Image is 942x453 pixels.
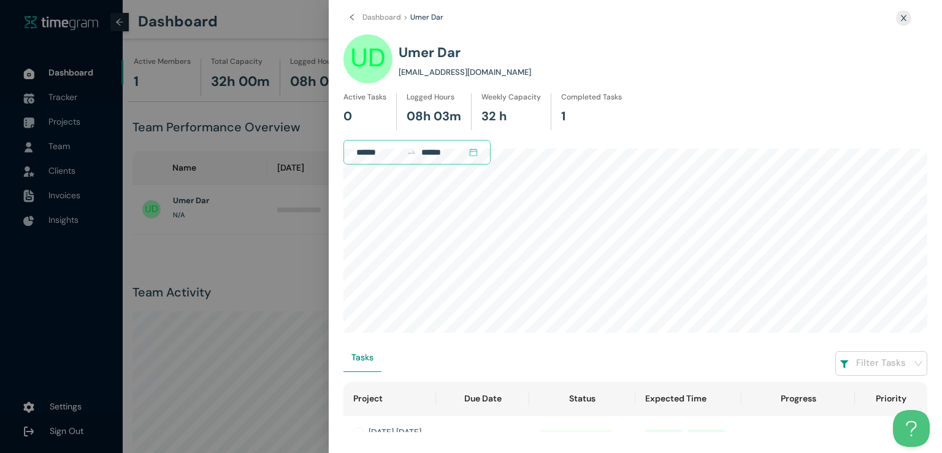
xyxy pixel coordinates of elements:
[635,382,742,416] th: Expected Time
[539,430,613,448] span: completed
[343,107,352,126] h1: 0
[348,14,362,23] span: left
[407,147,416,157] span: to
[856,356,906,371] h1: Filter Tasks
[900,14,908,22] span: close
[481,107,507,126] h1: 32 h
[343,382,436,416] th: Project
[840,360,849,369] img: filterIcon
[351,350,373,364] div: Tasks
[410,12,443,22] span: Umer Dar
[893,410,930,447] iframe: Toggle Customer Support
[404,12,408,22] span: >
[399,66,531,79] h1: [EMAIL_ADDRESS][DOMAIN_NAME]
[436,382,530,416] th: Due Date
[354,427,364,437] button: Collapse row
[741,382,855,416] th: Progress
[407,91,454,103] h1: Logged Hours
[481,91,541,103] h1: Weekly Capacity
[855,382,927,416] th: Priority
[407,147,416,157] span: swap-right
[399,39,461,66] h1: Umer Dar
[369,425,426,452] div: [DATE] [DATE] Tasks
[362,12,401,22] span: Dashboard
[529,382,635,416] th: Status
[914,359,923,368] span: down
[343,91,386,103] h1: Active Tasks
[343,34,392,83] img: UserIcon
[561,107,565,126] h1: 1
[561,91,622,103] h1: Completed Tasks
[892,10,915,26] button: Close
[407,107,461,126] h1: 08h 03m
